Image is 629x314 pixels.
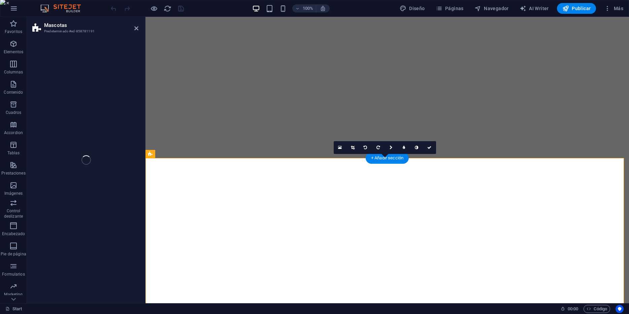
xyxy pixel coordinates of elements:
p: Tablas [7,150,20,156]
button: Haz clic para salir del modo de previsualización y seguir editando [150,4,158,12]
p: Encabezado [2,231,25,237]
p: Prestaciones [1,170,25,176]
span: Más [604,5,623,12]
a: Desenfoque [398,141,410,154]
a: Haz clic para cancelar la selección y doble clic para abrir páginas [5,305,22,313]
p: Contenido [4,90,23,95]
p: Formularios [2,272,25,277]
span: Navegador [474,5,509,12]
a: Girar 90° a la izquierda [359,141,372,154]
button: reload [163,4,171,12]
a: Modo de recorte [346,141,359,154]
div: Diseño (Ctrl+Alt+Y) [397,3,428,14]
i: Volver a cargar página [164,5,171,12]
p: Columnas [4,69,23,75]
button: Más [601,3,626,14]
button: Usercentrics [616,305,624,313]
a: Cambiar orientación [385,141,398,154]
button: Publicar [557,3,596,14]
p: Cuadros [6,110,22,115]
p: Accordion [4,130,23,135]
p: Pie de página [1,251,26,257]
button: Navegador [472,3,511,14]
a: Escala de grises [410,141,423,154]
span: Páginas [436,5,464,12]
a: Selecciona archivos del administrador de archivos, de la galería de fotos o carga archivo(s) [334,141,346,154]
button: Diseño [397,3,428,14]
span: AI Writer [520,5,549,12]
button: Páginas [433,3,466,14]
span: : [572,306,573,311]
button: Código [584,305,610,313]
a: Girar 90° a la derecha [372,141,385,154]
i: Al redimensionar, ajustar el nivel de zoom automáticamente para ajustarse al dispositivo elegido. [320,5,326,11]
p: Marketing [4,292,23,297]
button: 100% [292,4,316,12]
p: Imágenes [4,191,23,196]
p: Elementos [4,49,23,55]
h6: Tiempo de la sesión [561,305,578,313]
span: Diseño [400,5,425,12]
span: Código [587,305,607,313]
p: Favoritos [5,29,22,34]
img: Editor Logo [39,4,89,12]
span: 00 00 [568,305,578,313]
h6: 100% [302,4,313,12]
a: Confirmar ( Ctrl ⏎ ) [423,141,436,154]
button: AI Writer [517,3,552,14]
span: Publicar [562,5,591,12]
